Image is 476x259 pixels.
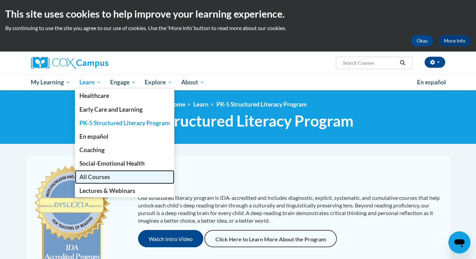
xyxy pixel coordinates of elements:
button: Watch Intro Video [138,230,203,247]
a: Learn [75,74,106,90]
span: About [181,78,205,86]
span: PK-5 Structured Literacy Program [79,119,170,127]
a: About [177,74,209,90]
span: Lectures & Webinars [79,187,135,194]
a: Coaching [75,143,174,157]
button: Search [397,59,408,67]
div: Main menu [21,74,456,90]
span: My Learning [31,78,70,86]
span: Early Care and Learning [79,106,143,113]
img: Cox Campus [31,57,108,69]
a: Healthcare [75,89,174,102]
a: Cox Campus [31,57,162,69]
button: Okay [411,35,433,46]
a: More Info [438,35,471,46]
a: My Learning [27,74,75,90]
p: By continuing to use the site you agree to our use of cookies. Use the ‘More info’ button to read... [5,24,471,32]
span: Healthcare [79,92,109,99]
span: Explore [145,78,172,86]
a: Early Care and Learning [75,103,174,116]
a: Explore [140,74,177,90]
span: En español [417,78,446,86]
iframe: Button to launch messaging window [448,231,470,253]
a: Home [169,101,185,108]
a: Click Here to Learn More About the Program [204,230,337,247]
a: Engage [106,74,140,90]
a: Lectures & Webinars [75,184,174,197]
h2: This site uses cookies to help improve your learning experience. [5,7,471,21]
p: Our structured literacy program is IDA-accredited and includes diagnostic, explicit, systematic, ... [138,194,444,224]
a: En español [75,130,174,143]
span: Coaching [79,146,105,154]
span: Learn [79,78,101,86]
input: Search Courses [342,59,397,67]
span: Engage [110,78,136,86]
a: En español [412,75,450,90]
button: Account Settings [425,57,445,68]
a: PK-5 Structured Literacy Program [75,116,174,130]
span: PK-5 Structured Literacy Program [123,112,353,130]
a: Social-Emotional Health [75,157,174,170]
span: Social-Emotional Health [79,160,145,167]
span: En español [79,133,108,140]
a: PK-5 Structured Literacy Program [216,101,307,108]
span: All Courses [79,173,110,181]
a: Learn [193,101,208,108]
a: All Courses [75,170,174,184]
